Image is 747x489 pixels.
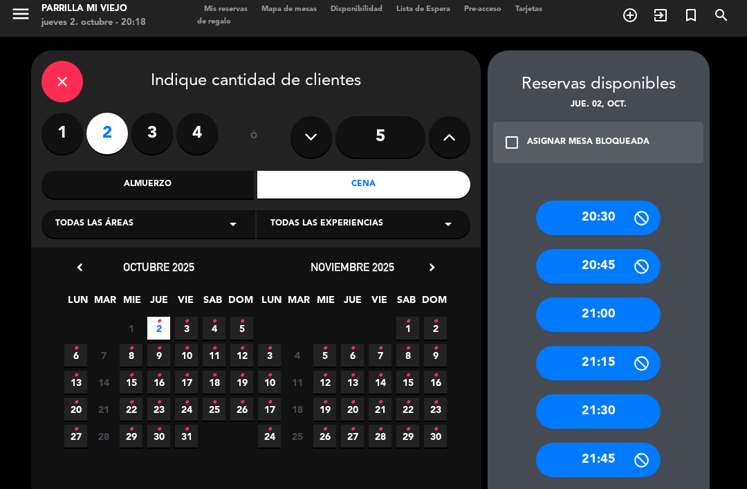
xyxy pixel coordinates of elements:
[239,338,244,360] i: •
[422,292,445,315] span: DOM
[713,7,730,24] i: search
[184,365,189,387] i: •
[267,418,272,441] i: •
[184,391,189,414] i: •
[175,344,198,367] span: 10
[129,338,133,360] i: •
[405,338,410,360] i: •
[64,398,87,421] span: 20
[341,371,364,394] span: 13
[123,260,194,274] span: octubre 2025
[395,292,418,315] span: SAB
[457,6,508,13] span: Pre-acceso
[230,398,253,421] span: 26
[424,425,447,448] span: 30
[424,371,447,394] span: 16
[156,365,161,387] i: •
[258,371,281,394] span: 10
[147,344,170,367] span: 9
[405,311,410,333] i: •
[225,216,241,232] i: arrow_drop_down
[322,391,327,414] i: •
[93,292,116,315] span: MAR
[147,292,170,315] span: JUE
[197,6,255,13] span: Mis reservas
[54,73,71,90] i: close
[488,71,710,98] div: Reservas disponibles
[212,338,216,360] i: •
[73,391,78,414] i: •
[41,61,470,102] div: Indique cantidad de clientes
[258,425,281,448] span: 24
[270,217,383,231] span: Todas las experiencias
[378,365,382,387] i: •
[267,391,272,414] i: •
[201,292,224,315] span: SAB
[424,317,447,340] span: 2
[536,394,661,429] div: 21:30
[504,134,520,151] i: check_box_outline_blank
[184,338,189,360] i: •
[286,371,308,394] span: 11
[228,292,251,315] span: DOM
[184,418,189,441] i: •
[73,338,78,360] i: •
[527,136,649,149] div: ASIGNAR MESA BLOQUEADA
[230,317,253,340] span: 5
[440,216,456,232] i: arrow_drop_down
[405,418,410,441] i: •
[232,113,277,161] div: ó
[176,113,218,154] label: 4
[652,7,669,24] i: exit_to_app
[212,391,216,414] i: •
[314,292,337,315] span: MIE
[174,292,197,315] span: VIE
[313,371,336,394] span: 12
[313,344,336,367] span: 5
[396,425,419,448] span: 29
[120,292,143,315] span: MIE
[341,292,364,315] span: JUE
[239,311,244,333] i: •
[147,371,170,394] span: 16
[258,398,281,421] span: 17
[286,425,308,448] span: 25
[120,425,142,448] span: 29
[184,311,189,333] i: •
[622,7,638,24] i: add_circle_outline
[341,425,364,448] span: 27
[536,346,661,380] div: 21:15
[369,398,391,421] span: 21
[239,365,244,387] i: •
[286,344,308,367] span: 4
[706,3,737,27] span: BUSCAR
[175,317,198,340] span: 3
[425,260,439,275] i: chevron_right
[615,3,645,27] span: RESERVAR MESA
[341,398,364,421] span: 20
[175,398,198,421] span: 24
[405,391,410,414] i: •
[258,344,281,367] span: 3
[64,425,87,448] span: 27
[175,425,198,448] span: 31
[92,425,115,448] span: 28
[156,391,161,414] i: •
[536,201,661,235] div: 20:30
[212,365,216,387] i: •
[313,398,336,421] span: 19
[120,344,142,367] span: 8
[424,344,447,367] span: 9
[120,317,142,340] span: 1
[147,398,170,421] span: 23
[287,292,310,315] span: MAR
[260,292,283,315] span: LUN
[55,217,133,231] span: Todas las áreas
[147,425,170,448] span: 30
[286,398,308,421] span: 18
[156,418,161,441] i: •
[424,398,447,421] span: 23
[64,344,87,367] span: 6
[92,371,115,394] span: 14
[73,365,78,387] i: •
